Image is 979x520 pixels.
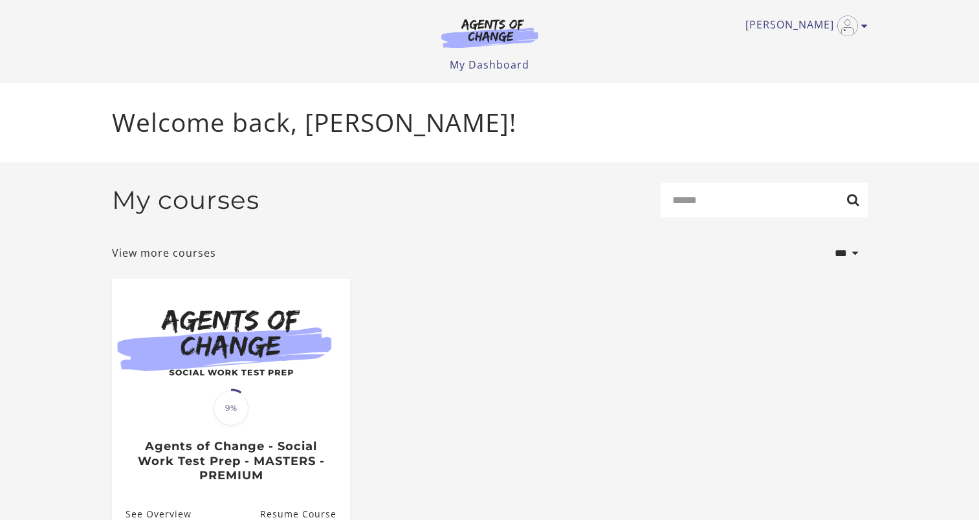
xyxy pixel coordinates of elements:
img: Agents of Change Logo [428,18,552,48]
a: Toggle menu [745,16,861,36]
a: View more courses [112,245,216,261]
p: Welcome back, [PERSON_NAME]! [112,103,868,142]
span: 9% [214,391,248,426]
h3: Agents of Change - Social Work Test Prep - MASTERS - PREMIUM [126,439,336,483]
h2: My courses [112,185,259,215]
a: My Dashboard [450,58,529,72]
